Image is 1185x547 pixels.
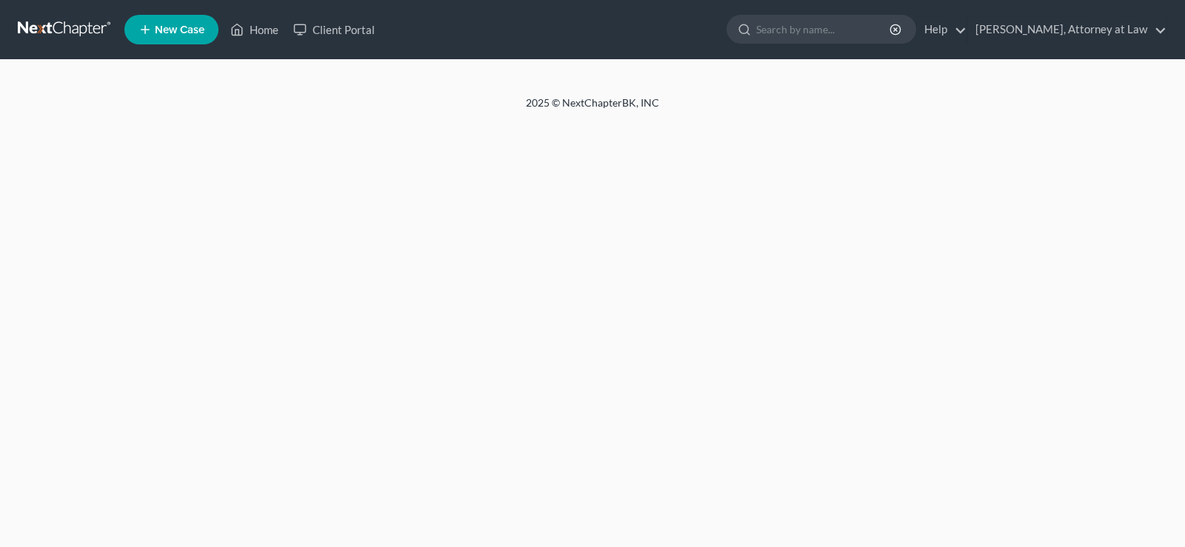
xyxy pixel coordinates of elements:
[170,95,1015,122] div: 2025 © NextChapterBK, INC
[917,16,967,43] a: Help
[155,24,204,36] span: New Case
[756,16,892,43] input: Search by name...
[968,16,1166,43] a: [PERSON_NAME], Attorney at Law
[286,16,382,43] a: Client Portal
[223,16,286,43] a: Home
